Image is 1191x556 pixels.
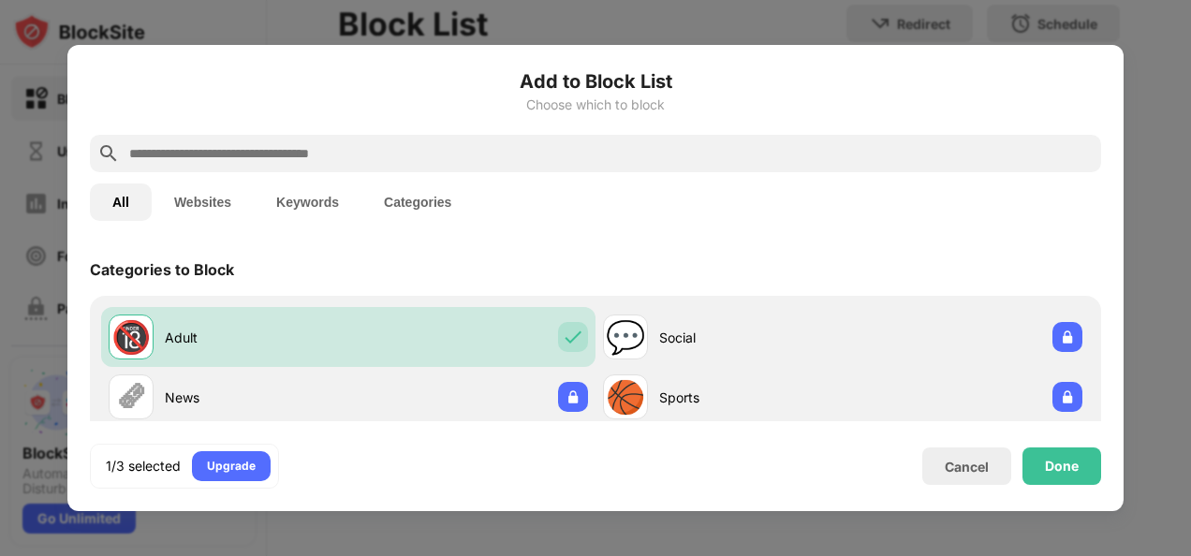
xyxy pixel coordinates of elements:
[207,457,256,476] div: Upgrade
[115,378,147,417] div: 🗞
[659,328,843,347] div: Social
[254,183,361,221] button: Keywords
[165,328,348,347] div: Adult
[90,183,152,221] button: All
[361,183,474,221] button: Categories
[152,183,254,221] button: Websites
[606,318,645,357] div: 💬
[106,457,181,476] div: 1/3 selected
[1045,459,1079,474] div: Done
[111,318,151,357] div: 🔞
[97,142,120,165] img: search.svg
[90,260,234,279] div: Categories to Block
[659,388,843,407] div: Sports
[90,67,1101,95] h6: Add to Block List
[90,97,1101,112] div: Choose which to block
[606,378,645,417] div: 🏀
[945,459,989,475] div: Cancel
[165,388,348,407] div: News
